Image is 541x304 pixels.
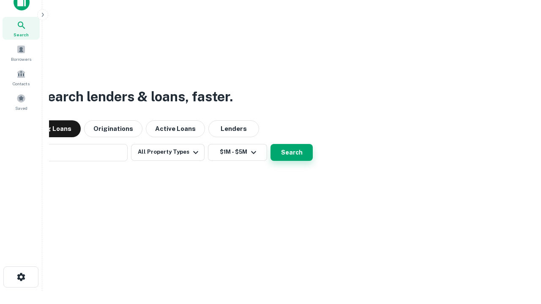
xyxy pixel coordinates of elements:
[131,144,205,161] button: All Property Types
[3,41,40,64] a: Borrowers
[38,87,233,107] h3: Search lenders & loans, faster.
[11,56,31,62] span: Borrowers
[270,144,313,161] button: Search
[499,236,541,277] iframe: Chat Widget
[14,31,29,38] span: Search
[146,120,205,137] button: Active Loans
[208,144,267,161] button: $1M - $5M
[3,17,40,40] a: Search
[13,80,30,87] span: Contacts
[3,90,40,113] a: Saved
[15,105,27,111] span: Saved
[84,120,142,137] button: Originations
[3,66,40,89] a: Contacts
[208,120,259,137] button: Lenders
